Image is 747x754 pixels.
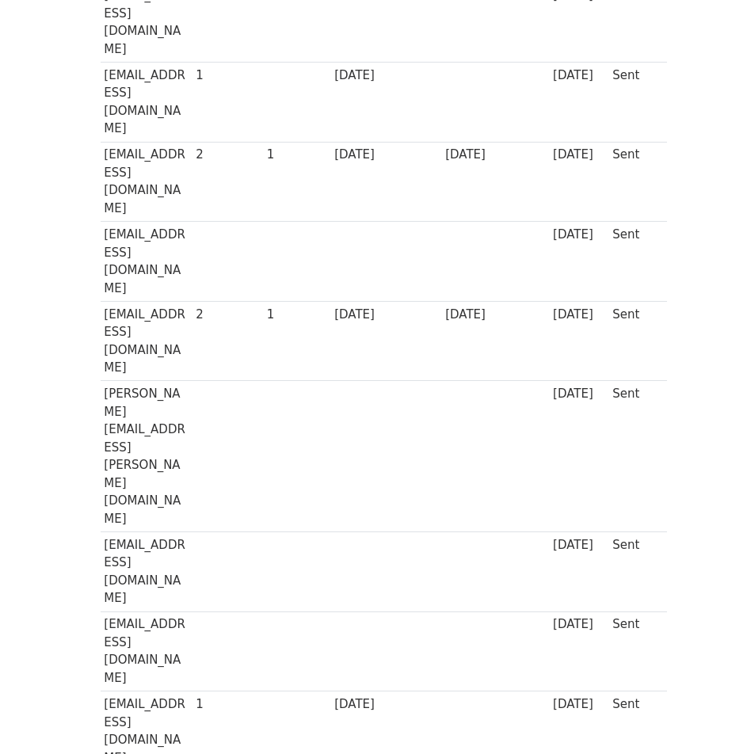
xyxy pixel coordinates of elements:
div: Widget de chat [668,678,747,754]
div: [DATE] [445,306,545,324]
div: [DATE] [553,385,605,403]
td: Sent [608,142,659,222]
div: [DATE] [553,536,605,554]
td: [EMAIL_ADDRESS][DOMAIN_NAME] [101,63,192,143]
div: [DATE] [334,146,437,164]
div: 2 [196,306,259,324]
div: 2 [196,146,259,164]
div: 1 [196,695,259,714]
div: [DATE] [553,306,605,324]
div: 1 [267,146,327,164]
div: [DATE] [553,695,605,714]
td: [EMAIL_ADDRESS][DOMAIN_NAME] [101,142,192,222]
td: [EMAIL_ADDRESS][DOMAIN_NAME] [101,611,192,691]
td: Sent [608,532,659,612]
td: Sent [608,381,659,532]
div: [DATE] [334,67,437,85]
td: Sent [608,222,659,302]
td: Sent [608,611,659,691]
div: [DATE] [334,306,437,324]
div: [DATE] [445,146,545,164]
td: [PERSON_NAME][EMAIL_ADDRESS][PERSON_NAME][DOMAIN_NAME] [101,381,192,532]
td: [EMAIL_ADDRESS][DOMAIN_NAME] [101,301,192,381]
div: [DATE] [553,615,605,634]
div: [DATE] [553,67,605,85]
div: 1 [196,67,259,85]
td: [EMAIL_ADDRESS][DOMAIN_NAME] [101,222,192,302]
td: [EMAIL_ADDRESS][DOMAIN_NAME] [101,532,192,612]
div: [DATE] [334,695,437,714]
div: 1 [267,306,327,324]
div: [DATE] [553,146,605,164]
td: Sent [608,301,659,381]
div: [DATE] [553,226,605,244]
td: Sent [608,63,659,143]
iframe: Chat Widget [668,678,747,754]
